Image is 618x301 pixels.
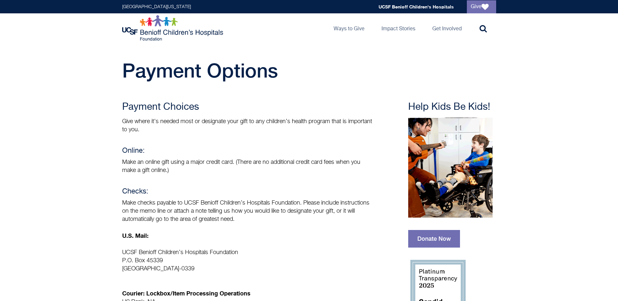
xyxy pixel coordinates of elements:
[408,118,493,218] img: Music therapy session
[467,0,496,13] a: Give
[427,13,467,43] a: Get Involved
[379,4,454,9] a: UCSF Benioff Children's Hospitals
[408,101,496,113] h3: Help Kids Be Kids!
[122,59,278,82] span: Payment Options
[328,13,370,43] a: Ways to Give
[122,101,373,113] h3: Payment Choices
[122,158,373,175] p: Make an online gift using a major credit card. (There are no additional credit card fees when you...
[376,13,421,43] a: Impact Stories
[122,15,225,41] img: Logo for UCSF Benioff Children's Hospitals Foundation
[122,249,373,273] p: UCSF Benioff Children’s Hospitals Foundation P.O. Box 45339 [GEOGRAPHIC_DATA]-0339
[408,230,460,248] a: Donate Now
[122,199,373,223] p: Make checks payable to UCSF Benioff Children’s Hospitals Foundation. Please include instructions ...
[122,188,373,196] h4: Checks:
[122,118,373,134] p: Give where it's needed most or designate your gift to any children’s health program that is impor...
[122,147,373,155] h4: Online:
[122,5,191,9] a: [GEOGRAPHIC_DATA][US_STATE]
[122,290,251,297] strong: Courier: Lockbox/Item Processing Operations
[122,232,149,239] strong: U.S. Mail:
